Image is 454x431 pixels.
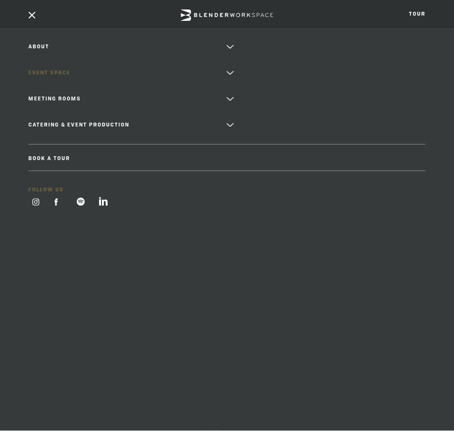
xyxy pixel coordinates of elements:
[28,92,426,106] a: Meeting Rooms
[28,66,426,80] a: Event Space
[28,118,426,132] a: Catering & Event Production
[28,183,426,197] span: FOLLOW US
[28,40,426,54] a: About
[28,147,426,171] span: Book a tour
[409,12,426,17] a: Tour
